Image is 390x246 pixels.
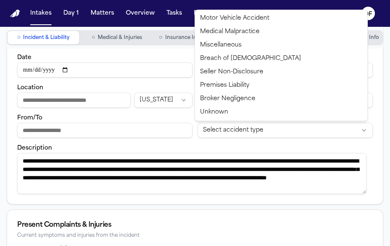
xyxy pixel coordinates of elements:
span: Motor Vehicle Accident [200,14,269,23]
span: Seller Non-Disclosure [200,68,263,76]
span: Premises Liability [200,81,250,90]
span: Breach of [DEMOGRAPHIC_DATA] [200,54,301,63]
span: Unknown [200,108,228,117]
span: Miscellaneous [200,41,242,49]
span: Medical Malpractice [200,28,260,36]
span: Broker Negligence [200,95,255,103]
